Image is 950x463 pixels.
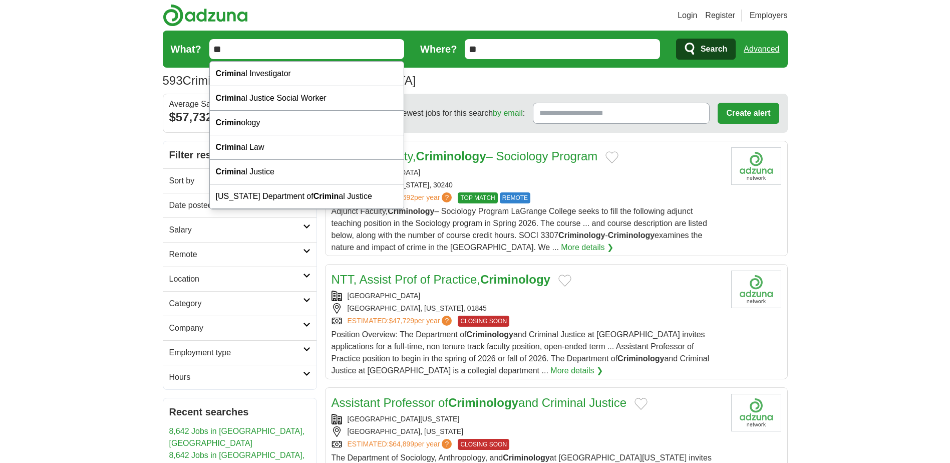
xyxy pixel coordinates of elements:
[163,242,316,267] a: Remote
[718,103,779,124] button: Create alert
[163,141,316,168] h2: Filter results
[171,42,201,57] label: What?
[388,207,434,215] strong: Criminology
[216,118,241,127] strong: Crimin
[332,414,723,424] div: [GEOGRAPHIC_DATA][US_STATE]
[210,135,404,160] div: al Law
[731,394,781,431] img: Company logo
[210,160,404,184] div: al Justice
[332,207,707,252] span: Adjunct Faculty, – Sociology Program LaGrange College seeks to fill the following adjunct teachin...
[163,4,248,27] img: Adzuna logo
[744,39,779,59] a: Advanced
[332,303,723,314] div: [GEOGRAPHIC_DATA], [US_STATE], 01845
[163,316,316,340] a: Company
[605,151,618,163] button: Add to favorite jobs
[701,39,727,59] span: Search
[493,109,523,117] a: by email
[558,275,571,287] button: Add to favorite jobs
[169,322,303,334] h2: Company
[216,167,241,176] strong: Crimin
[169,224,303,236] h2: Salary
[169,249,303,261] h2: Remote
[416,149,486,163] strong: Criminology
[617,354,664,363] strong: Criminology
[163,193,316,217] a: Date posted
[169,108,310,126] div: $57,732
[163,291,316,316] a: Category
[332,330,710,375] span: Position Overview: The Department of and Criminal Justice at [GEOGRAPHIC_DATA] invites applicatio...
[354,107,525,119] span: Receive the newest jobs for this search :
[348,316,454,327] a: ESTIMATED:$47,729per year?
[500,192,530,203] span: REMOTE
[216,143,241,151] strong: Crimin
[169,404,310,419] h2: Recent searches
[332,426,723,437] div: [GEOGRAPHIC_DATA], [US_STATE]
[210,62,404,86] div: al Investigator
[442,439,452,449] span: ?
[169,347,303,359] h2: Employment type
[420,42,457,57] label: Where?
[332,291,723,301] div: [GEOGRAPHIC_DATA]
[313,192,339,200] strong: Crimin
[503,453,549,462] strong: Criminology
[448,396,518,409] strong: Criminology
[169,100,310,108] div: Average Salary
[467,330,513,339] strong: Criminology
[676,39,736,60] button: Search
[210,86,404,111] div: al Justice Social Worker
[332,149,598,163] a: Adjunct Faculty,Criminology– Sociology Program
[731,271,781,308] img: Company logo
[389,317,414,325] span: $47,729
[442,316,452,326] span: ?
[332,180,723,190] div: LAGRANGE, [US_STATE], 30240
[163,217,316,242] a: Salary
[558,231,605,240] strong: Criminology
[635,398,648,410] button: Add to favorite jobs
[480,273,550,286] strong: Criminology
[169,199,303,211] h2: Date posted
[332,273,550,286] a: NTT, Assist Prof of Practice,Criminology
[163,267,316,291] a: Location
[561,242,613,254] a: More details ❯
[169,298,303,310] h2: Category
[442,192,452,202] span: ?
[750,10,788,22] a: Employers
[210,111,404,135] div: ology
[169,371,303,383] h2: Hours
[608,231,655,240] strong: Criminology
[163,74,416,87] h1: Criminology Jobs in [GEOGRAPHIC_DATA]
[163,365,316,389] a: Hours
[332,396,627,409] a: Assistant Professor ofCriminologyand Criminal Justice
[389,440,414,448] span: $64,899
[458,439,509,450] span: CLOSING SOON
[210,184,404,209] div: [US_STATE] Department of al Justice
[678,10,697,22] a: Login
[169,175,303,187] h2: Sort by
[163,340,316,365] a: Employment type
[169,273,303,285] h2: Location
[705,10,735,22] a: Register
[169,427,305,447] a: 8,642 Jobs in [GEOGRAPHIC_DATA], [GEOGRAPHIC_DATA]
[348,439,454,450] a: ESTIMATED:$64,899per year?
[458,316,509,327] span: CLOSING SOON
[163,168,316,193] a: Sort by
[731,147,781,185] img: Company logo
[216,94,241,102] strong: Crimin
[332,167,723,178] div: [GEOGRAPHIC_DATA]
[458,192,497,203] span: TOP MATCH
[550,365,603,377] a: More details ❯
[163,72,183,90] span: 593
[216,69,241,78] strong: Crimin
